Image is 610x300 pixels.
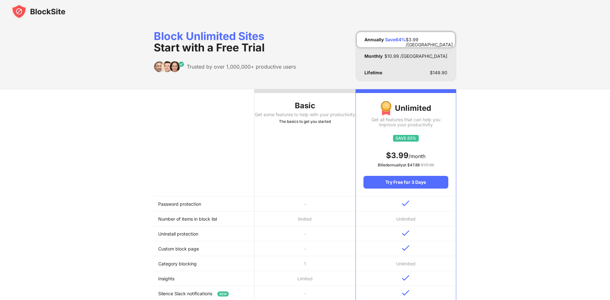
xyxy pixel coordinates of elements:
td: Password protection [154,197,254,211]
span: $ 3.99 [386,151,409,160]
img: img-premium-medal [380,101,392,116]
img: v-blue.svg [402,245,410,251]
img: trusted-by.svg [154,61,185,72]
td: - [254,241,355,256]
div: Block Unlimited Sites [154,30,296,53]
img: v-blue.svg [402,230,410,236]
div: Get some features to help with your productivity [254,112,355,117]
div: $ 10.99 /[GEOGRAPHIC_DATA] [384,54,447,59]
div: Trusted by over 1,000,000+ productive users [187,63,296,70]
img: blocksite-icon-black.svg [11,4,65,19]
td: Insights [154,271,254,286]
div: /month [363,150,448,161]
div: $ 149.90 [430,70,447,75]
td: Category blocking [154,256,254,271]
td: Unlimited [356,211,456,226]
span: $ 131.88 [421,163,434,167]
td: Limited [254,271,355,286]
td: - [254,197,355,211]
img: v-blue.svg [402,290,410,296]
span: NEW [217,291,229,297]
img: save65.svg [393,135,419,142]
div: Unlimited [363,101,448,116]
div: Save 64 % [385,37,406,42]
div: Monthly [364,54,383,59]
div: Billed annually at $ 47.88 [363,162,448,168]
td: Custom block page [154,241,254,256]
td: Uninstall protection [154,226,254,241]
div: $ 3.99 /[GEOGRAPHIC_DATA] [406,37,453,42]
div: Basic [254,101,355,111]
span: Start with a Free Trial [154,41,265,54]
div: Lifetime [364,70,382,75]
img: v-blue.svg [402,200,410,206]
td: Number of items in block list [154,211,254,226]
div: Annually [364,37,384,42]
img: v-blue.svg [402,275,410,281]
td: Unlimited [356,256,456,271]
div: Try Free for 3 Days [363,176,448,189]
div: The basics to get you started [254,118,355,125]
div: Get all features that can help you improve your productivity [363,117,448,127]
td: limited [254,211,355,226]
td: 1 [254,256,355,271]
td: - [254,226,355,241]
